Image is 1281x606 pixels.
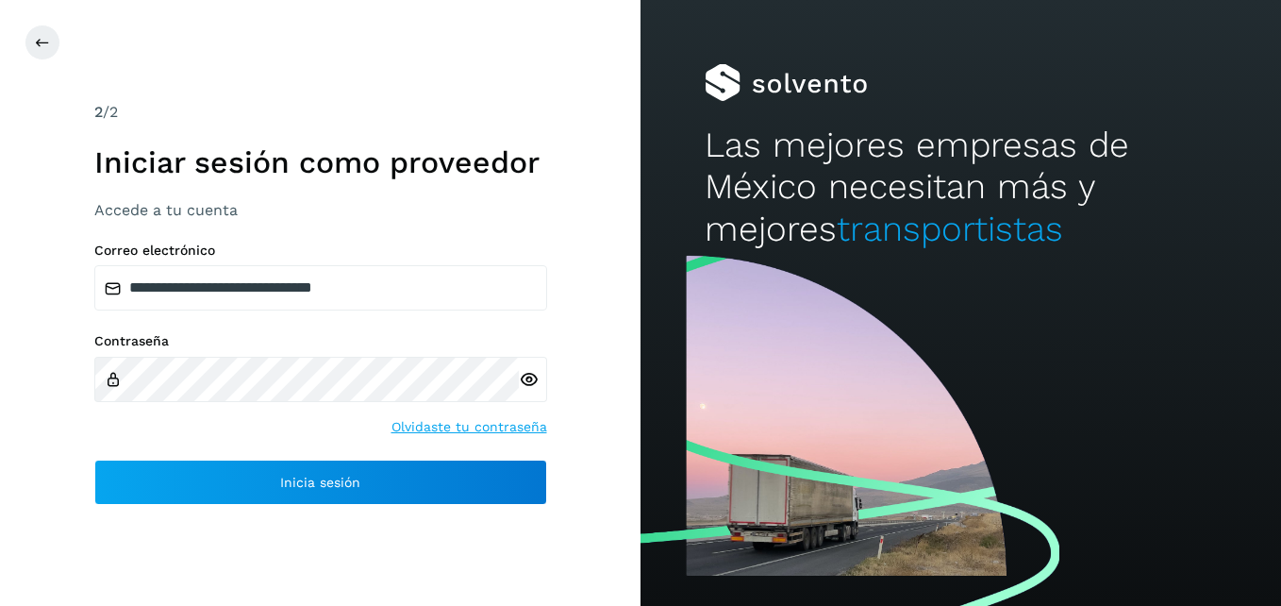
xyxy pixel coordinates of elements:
a: Olvidaste tu contraseña [391,417,547,437]
span: 2 [94,103,103,121]
span: transportistas [837,209,1063,249]
h2: Las mejores empresas de México necesitan más y mejores [705,125,1217,250]
div: /2 [94,101,547,124]
label: Contraseña [94,333,547,349]
button: Inicia sesión [94,460,547,505]
h3: Accede a tu cuenta [94,201,547,219]
h1: Iniciar sesión como proveedor [94,144,547,180]
span: Inicia sesión [280,476,360,489]
label: Correo electrónico [94,243,547,259]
